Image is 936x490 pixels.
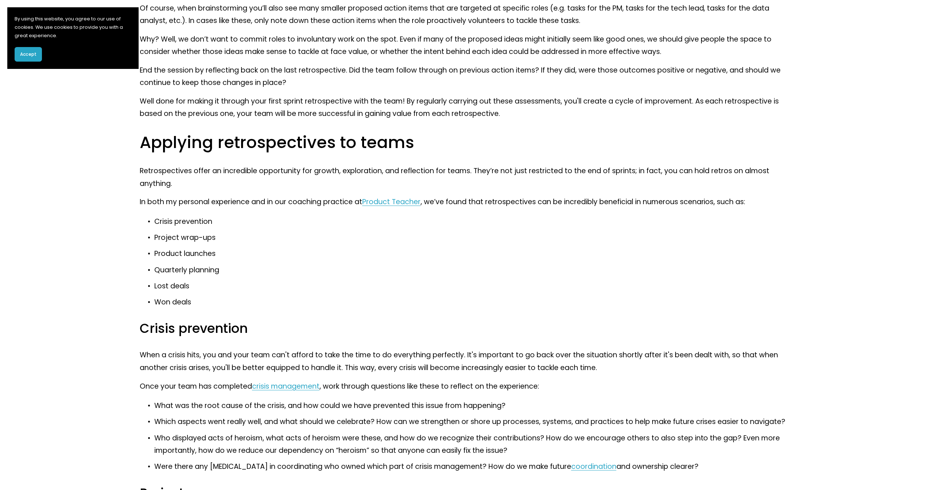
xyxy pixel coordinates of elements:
p: End the session by reflecting back on the last retrospective. Did the team follow through on prev... [140,64,796,89]
button: Accept [15,47,42,62]
p: By using this website, you agree to our use of cookies. We use cookies to provide you with a grea... [15,15,131,40]
p: Retrospectives offer an incredible opportunity for growth, exploration, and reflection for teams.... [140,165,796,190]
p: Who displayed acts of heroism, what acts of heroism were these, and how do we recognize their con... [154,432,796,457]
a: crisis management [252,381,320,391]
p: Product launches [154,248,796,260]
h3: Crisis prevention [140,320,796,337]
p: Won deals [154,296,796,309]
p: Why? Well, we don’t want to commit roles to involuntary work on the spot. Even if many of the pro... [140,33,796,58]
p: Well done for making it through your first sprint retrospective with the team! By regularly carry... [140,95,796,120]
p: Crisis prevention [154,215,796,228]
p: What was the root cause of the crisis, and how could we have prevented this issue from happening? [154,400,796,412]
a: Product Teacher [362,197,421,207]
a: coordination [571,462,616,471]
span: Accept [20,51,36,58]
p: Of course, when brainstorming you’ll also see many smaller proposed action items that are targete... [140,2,796,27]
p: Quarterly planning [154,264,796,277]
p: Once your team has completed , work through questions like these to reflect on the experience: [140,380,796,393]
p: Lost deals [154,280,796,293]
p: Which aspects went really well, and what should we celebrate? How can we strengthen or shore up p... [154,416,796,428]
p: In both my personal experience and in our coaching practice at , we’ve found that retrospectives ... [140,196,796,209]
p: Project wrap-ups [154,232,796,244]
section: Cookie banner [7,7,139,69]
p: Were there any [MEDICAL_DATA] in coordinating who owned which part of crisis management? How do w... [154,460,796,473]
p: When a crisis hits, you and your team can't afford to take the time to do everything perfectly. I... [140,349,796,374]
h2: Applying retrospectives to teams [140,132,796,153]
